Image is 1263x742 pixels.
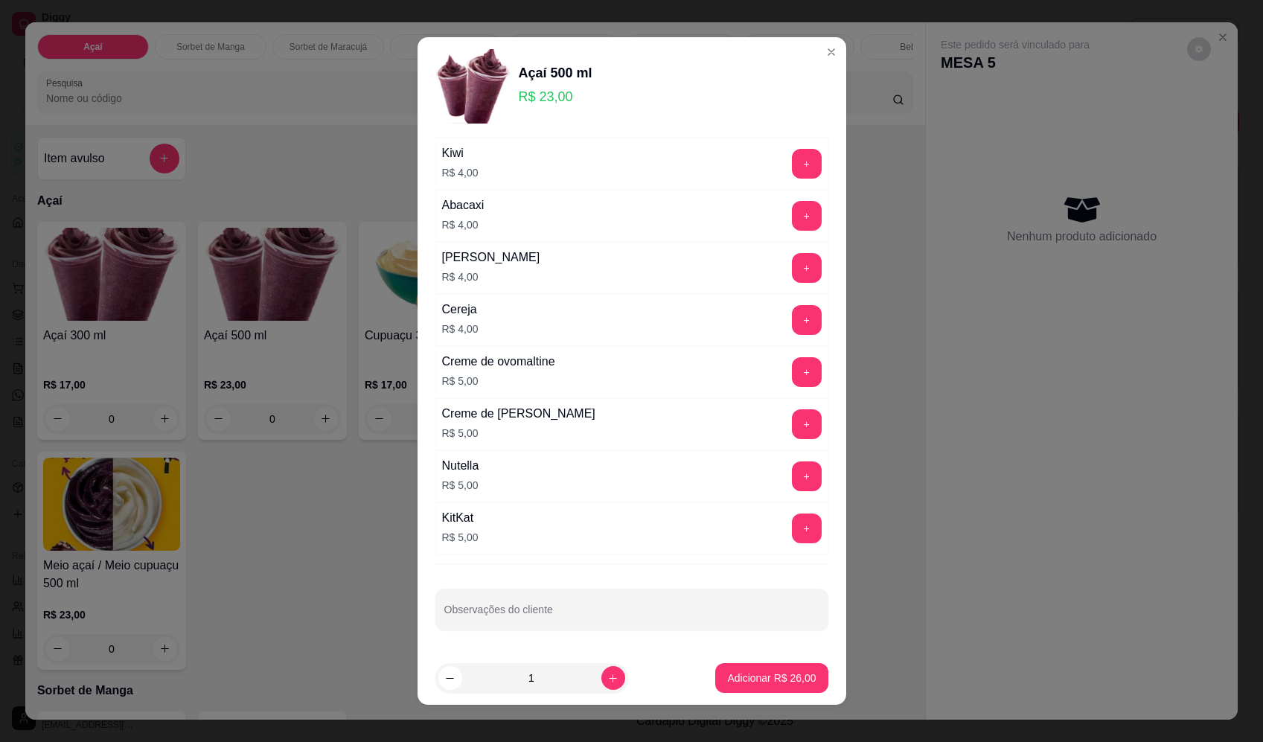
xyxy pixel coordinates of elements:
[792,357,822,387] button: add
[792,514,822,543] button: add
[792,461,822,491] button: add
[792,253,822,283] button: add
[442,249,540,266] div: [PERSON_NAME]
[442,217,485,232] p: R$ 4,00
[442,165,479,180] p: R$ 4,00
[792,149,822,179] button: add
[442,144,479,162] div: Kiwi
[438,666,462,690] button: decrease-product-quantity
[442,457,479,475] div: Nutella
[819,40,843,64] button: Close
[442,322,479,336] p: R$ 4,00
[792,305,822,335] button: add
[442,353,555,371] div: Creme de ovomaltine
[442,478,479,493] p: R$ 5,00
[601,666,625,690] button: increase-product-quantity
[435,49,510,124] img: product-image
[442,405,595,423] div: Creme de [PERSON_NAME]
[727,671,816,685] p: Adicionar R$ 26,00
[442,509,479,527] div: KitKat
[442,196,485,214] div: Abacaxi
[792,201,822,231] button: add
[519,63,592,83] div: Açaí 500 ml
[519,86,592,107] p: R$ 23,00
[715,663,828,693] button: Adicionar R$ 26,00
[444,608,819,623] input: Observações do cliente
[792,409,822,439] button: add
[442,426,595,441] p: R$ 5,00
[442,301,479,319] div: Cereja
[442,374,555,388] p: R$ 5,00
[442,530,479,545] p: R$ 5,00
[442,269,540,284] p: R$ 4,00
